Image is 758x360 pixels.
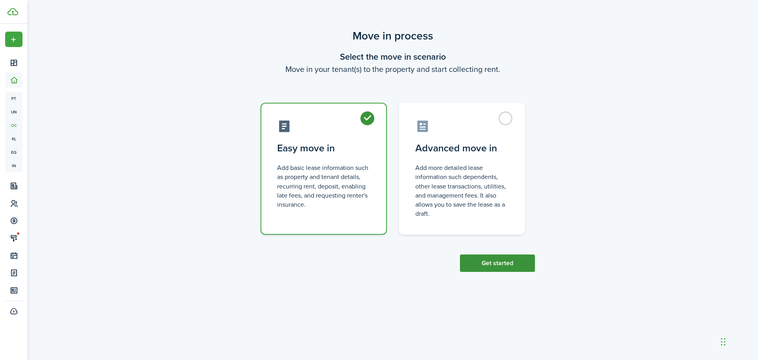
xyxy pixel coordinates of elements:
[251,28,535,44] scenario-title: Move in process
[5,92,23,105] a: pt
[251,63,535,75] wizard-step-header-description: Move in your tenant(s) to the property and start collecting rent.
[251,50,535,63] wizard-step-header-title: Select the move in scenario
[277,163,370,209] control-radio-card-description: Add basic lease information such as property and tenant details, recurring rent, deposit, enablin...
[460,254,535,272] button: Get started
[415,141,508,155] control-radio-card-title: Advanced move in
[627,275,758,360] iframe: Chat Widget
[5,159,23,172] a: in
[8,8,18,15] img: TenantCloud
[277,141,370,155] control-radio-card-title: Easy move in
[5,132,23,145] a: kl
[415,163,508,218] control-radio-card-description: Add more detailed lease information such dependents, other lease transactions, utilities, and man...
[5,119,23,132] a: oc
[5,145,23,159] a: eq
[5,32,23,47] button: Open menu
[5,105,23,119] a: un
[721,330,726,354] div: Drag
